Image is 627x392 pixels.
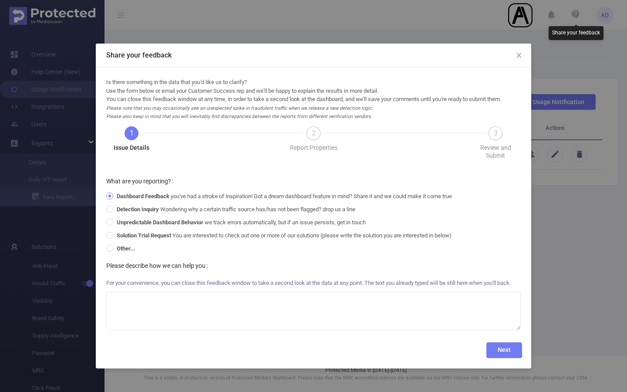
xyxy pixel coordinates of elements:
[106,105,373,120] i: Please note that you may occasionally see an unexpected spike in fraudulent traffic when we relea...
[113,232,455,239] span: You are interested to check out one or more of our solutions (please write the solution you are i...
[312,129,316,137] span: 2
[470,144,521,159] div: Review and Submit
[117,245,135,252] b: Other...
[486,342,522,358] button: Next
[516,52,522,59] i: icon: close
[290,144,337,152] div: Report Properties
[130,129,134,137] span: 1
[106,274,521,292] p: For your convenience, you can close this feedback window to take a second look at the data at any...
[117,219,203,226] b: Unpredictable Dashboard Behavior
[114,144,149,152] div: Issue Details
[117,232,171,239] b: Solution Trial Request
[507,44,531,68] button: Close
[106,78,521,121] div: Is there something in the data that you'd like us to clarify? Use the form below or email your Cu...
[106,178,177,185] label: What are you reporting?
[494,129,498,137] span: 3
[113,206,359,213] span: Wondering why a certain traffic source has/has not been flagged? drop us a line
[113,193,455,199] span: you've had a stroke of inspiration! Got a dream dashboard feature in mind? Share it and we could ...
[106,51,521,60] div: Share your feedback
[117,206,159,213] b: Detection Inquiry
[106,262,211,269] label: Please describe how we can help you
[117,193,169,199] b: Dashboard Feedback
[549,26,603,40] div: Share your feedback
[113,219,369,226] span: we track errors automatically, but if an issue persists, get in touch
